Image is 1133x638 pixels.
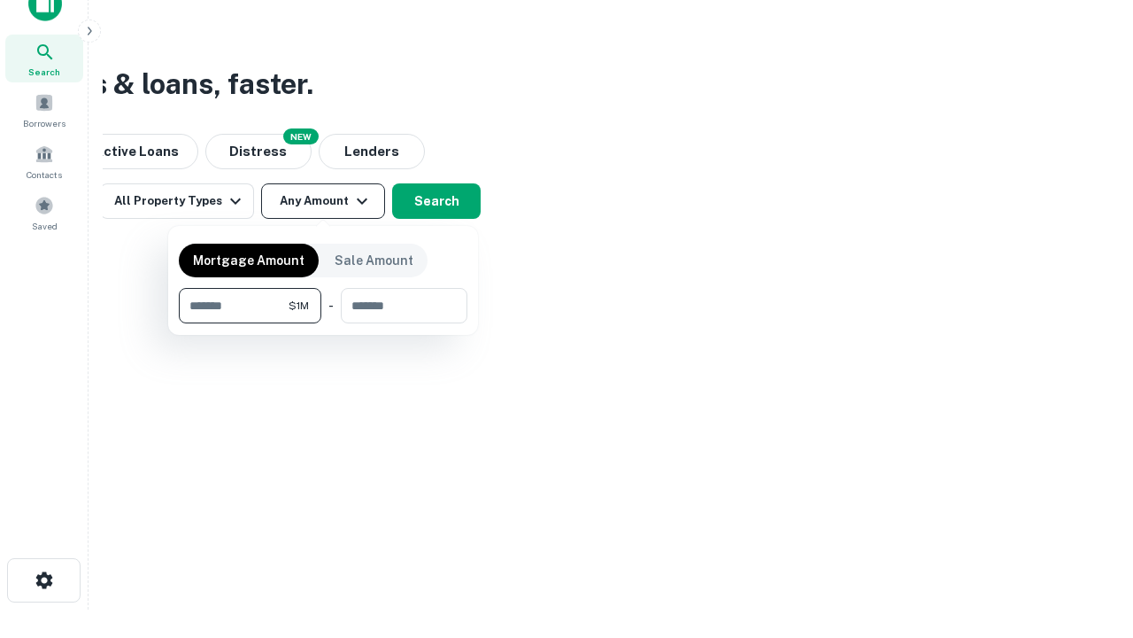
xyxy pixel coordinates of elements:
iframe: Chat Widget [1044,496,1133,581]
p: Sale Amount [335,251,413,270]
span: $1M [289,298,309,314]
div: - [328,288,334,323]
p: Mortgage Amount [193,251,304,270]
